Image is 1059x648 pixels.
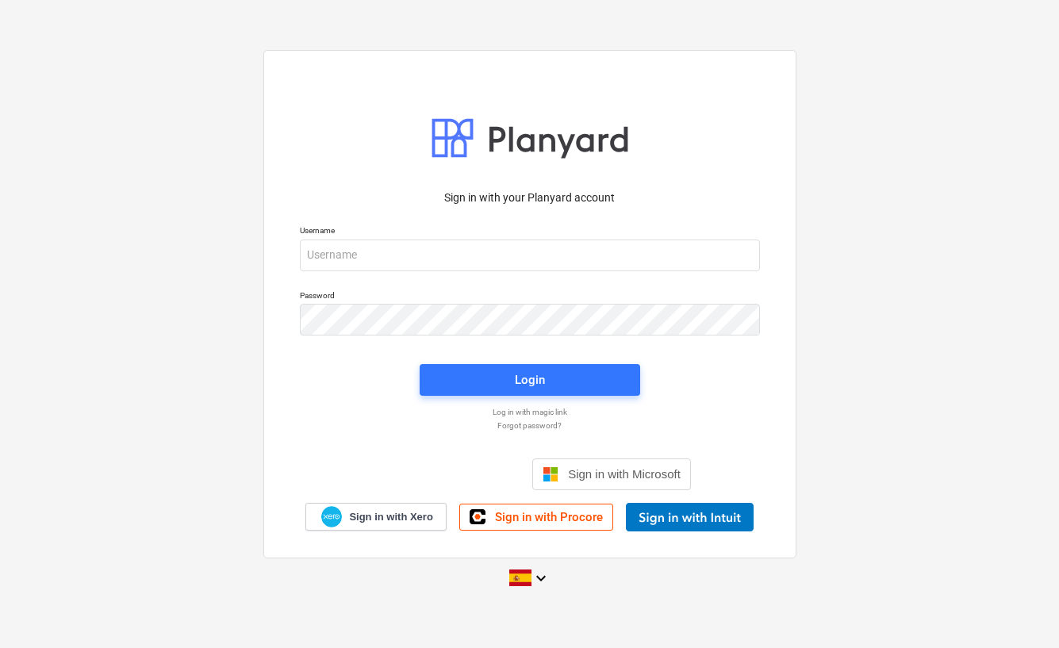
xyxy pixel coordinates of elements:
[300,240,760,271] input: Username
[292,420,768,431] a: Forgot password?
[300,225,760,239] p: Username
[568,467,681,481] span: Sign in with Microsoft
[300,190,760,206] p: Sign in with your Planyard account
[459,504,613,531] a: Sign in with Procore
[420,364,640,396] button: Login
[305,503,447,531] a: Sign in with Xero
[349,510,432,524] span: Sign in with Xero
[292,407,768,417] a: Log in with magic link
[321,506,342,527] img: Xero logo
[368,457,520,492] div: Acceder con Google. Se abre en una pestaña nueva
[543,466,558,482] img: Microsoft logo
[531,569,551,588] i: keyboard_arrow_down
[495,510,603,524] span: Sign in with Procore
[515,370,545,390] div: Login
[300,290,760,304] p: Password
[360,457,528,492] iframe: Botón de Acceder con Google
